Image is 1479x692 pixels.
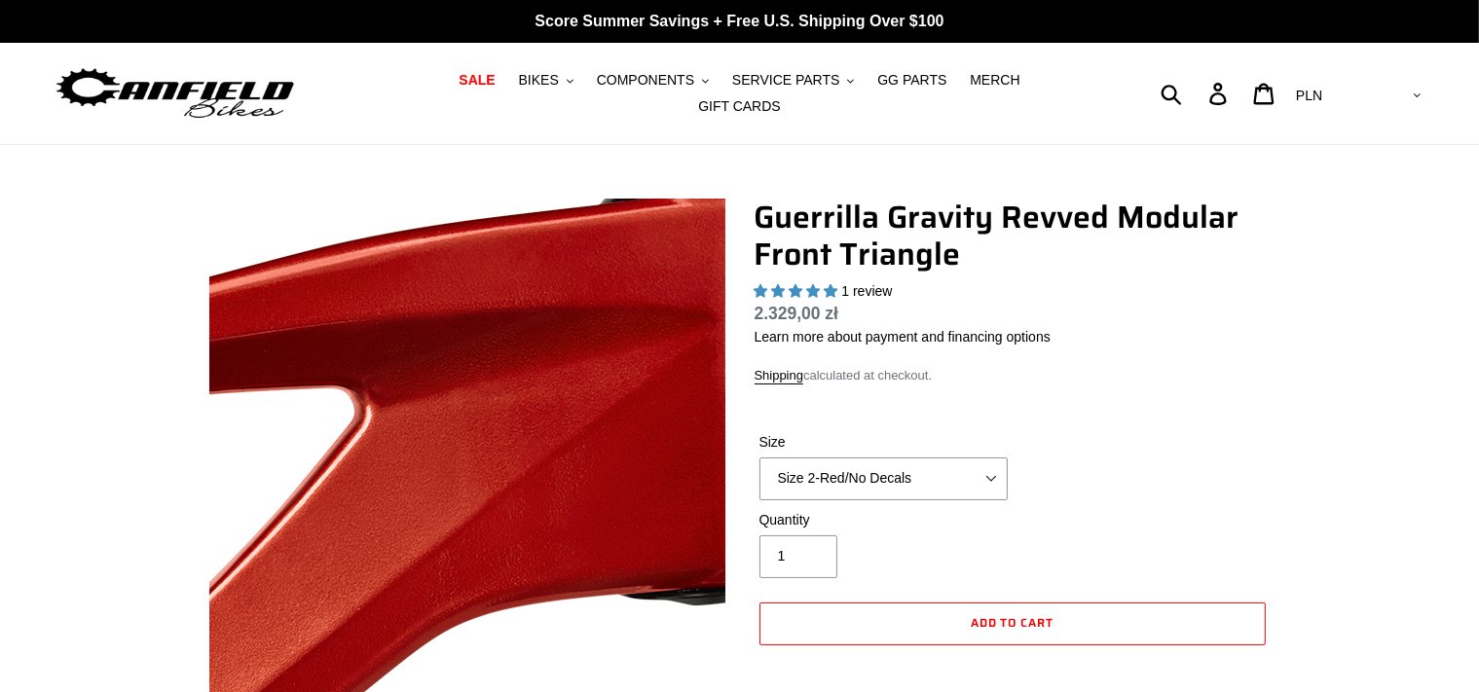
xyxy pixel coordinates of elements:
[732,72,839,89] span: SERVICE PARTS
[519,72,559,89] span: BIKES
[970,72,1019,89] span: MERCH
[755,329,1051,345] a: Learn more about payment and financing options
[688,93,791,120] a: GIFT CARDS
[971,613,1054,632] span: Add to cart
[759,602,1266,645] button: Add to cart
[597,72,694,89] span: COMPONENTS
[509,67,583,93] button: BIKES
[755,366,1271,385] div: calculated at checkout.
[755,199,1271,273] h1: Guerrilla Gravity Revved Modular Front Triangle
[722,67,864,93] button: SERVICE PARTS
[877,72,946,89] span: GG PARTS
[759,510,1008,530] label: Quantity
[759,432,1008,453] label: Size
[449,67,504,93] a: SALE
[755,283,842,299] span: 5.00 stars
[698,98,781,115] span: GIFT CARDS
[755,368,804,384] a: Shipping
[459,72,495,89] span: SALE
[755,304,839,323] span: 2.329,00 zł
[960,67,1029,93] a: MERCH
[841,283,892,299] span: 1 review
[868,67,956,93] a: GG PARTS
[1171,72,1221,115] input: Search
[587,67,719,93] button: COMPONENTS
[54,63,297,125] img: Canfield Bikes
